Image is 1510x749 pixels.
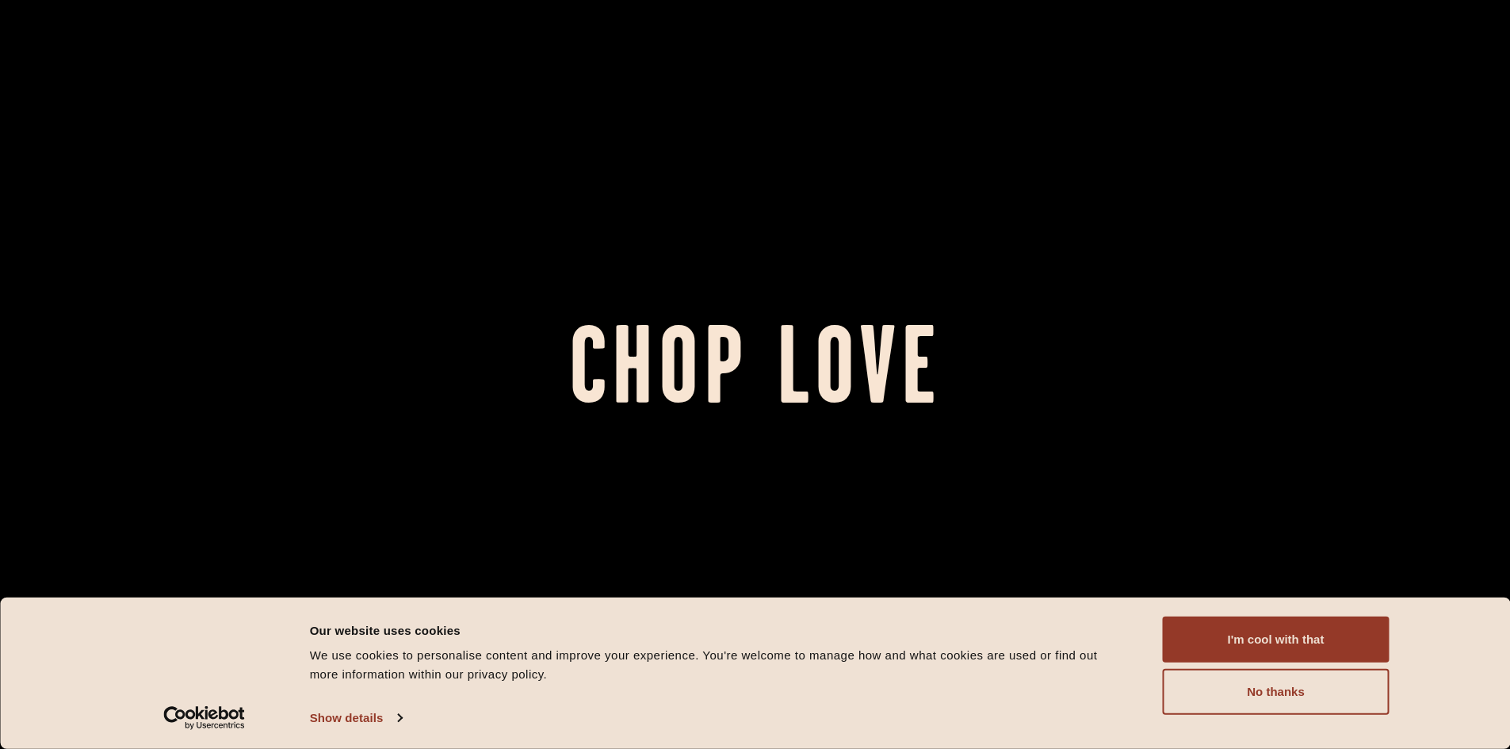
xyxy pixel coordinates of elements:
[1163,617,1390,663] button: I'm cool with that
[310,621,1127,640] div: Our website uses cookies
[310,646,1127,684] div: We use cookies to personalise content and improve your experience. You're welcome to manage how a...
[1163,669,1390,715] button: No thanks
[310,706,402,730] a: Show details
[135,706,273,730] a: Usercentrics Cookiebot - opens in a new window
